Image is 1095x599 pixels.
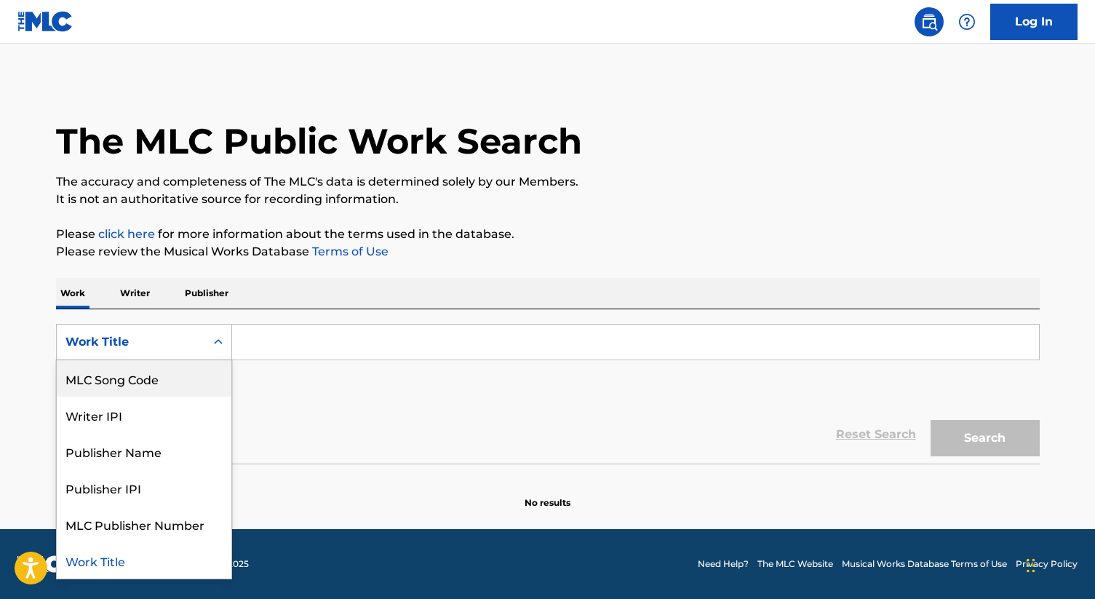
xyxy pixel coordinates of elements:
[57,397,231,433] div: Writer IPI
[57,542,231,579] div: Work Title
[525,479,570,509] p: No results
[698,558,749,571] a: Need Help?
[757,558,833,571] a: The MLC Website
[1027,544,1035,587] div: Drag
[958,13,976,31] img: help
[56,324,1040,464] form: Search Form
[57,469,231,506] div: Publisher IPI
[56,173,1040,191] p: The accuracy and completeness of The MLC's data is determined solely by our Members.
[57,506,231,542] div: MLC Publisher Number
[920,13,938,31] img: search
[56,226,1040,243] p: Please for more information about the terms used in the database.
[56,119,582,163] h1: The MLC Public Work Search
[65,333,196,351] div: Work Title
[57,360,231,397] div: MLC Song Code
[56,278,89,309] p: Work
[180,278,233,309] p: Publisher
[57,433,231,469] div: Publisher Name
[56,191,1040,208] p: It is not an authoritative source for recording information.
[309,245,389,258] a: Terms of Use
[1016,558,1078,571] a: Privacy Policy
[116,278,154,309] p: Writer
[98,227,155,241] a: click here
[56,243,1040,261] p: Please review the Musical Works Database
[952,7,981,36] div: Help
[915,7,944,36] a: Public Search
[17,555,63,573] img: logo
[842,558,1007,571] a: Musical Works Database Terms of Use
[1022,529,1095,599] iframe: Chat Widget
[17,11,73,32] img: MLC Logo
[990,4,1078,40] a: Log In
